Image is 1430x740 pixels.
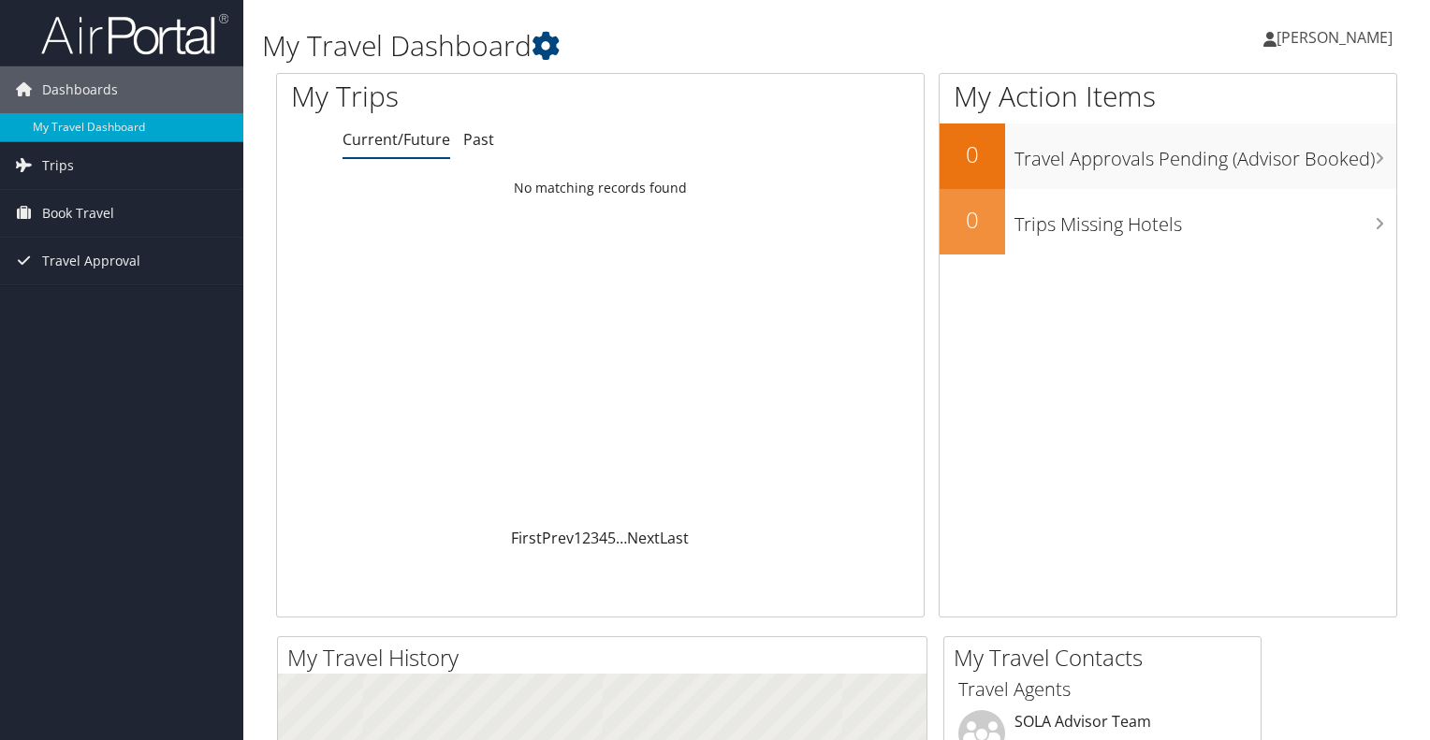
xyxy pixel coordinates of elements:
a: Prev [542,528,574,548]
a: Past [463,129,494,150]
span: … [616,528,627,548]
span: [PERSON_NAME] [1277,27,1393,48]
a: 0Travel Approvals Pending (Advisor Booked) [940,123,1396,189]
a: Last [660,528,689,548]
a: 0Trips Missing Hotels [940,189,1396,254]
span: Dashboards [42,66,118,113]
h2: My Travel Contacts [954,642,1261,674]
h2: 0 [940,204,1005,236]
a: Next [627,528,660,548]
span: Trips [42,142,74,189]
h3: Trips Missing Hotels [1014,202,1396,238]
a: [PERSON_NAME] [1263,9,1411,65]
h3: Travel Agents [958,676,1247,703]
h1: My Travel Dashboard [262,26,1029,65]
a: 4 [599,528,607,548]
h1: My Trips [291,77,640,116]
a: 2 [582,528,591,548]
h3: Travel Approvals Pending (Advisor Booked) [1014,137,1396,172]
h1: My Action Items [940,77,1396,116]
a: 5 [607,528,616,548]
a: Current/Future [343,129,450,150]
a: First [511,528,542,548]
h2: 0 [940,138,1005,170]
a: 1 [574,528,582,548]
img: airportal-logo.png [41,12,228,56]
td: No matching records found [277,171,924,205]
span: Travel Approval [42,238,140,284]
h2: My Travel History [287,642,927,674]
span: Book Travel [42,190,114,237]
a: 3 [591,528,599,548]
